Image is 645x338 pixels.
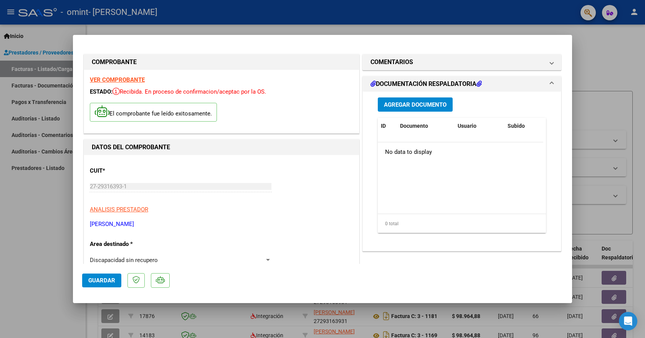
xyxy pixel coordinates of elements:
span: Guardar [88,277,115,284]
div: DOCUMENTACIÓN RESPALDATORIA [363,92,561,251]
span: Subido [508,123,525,129]
datatable-header-cell: Subido [504,118,543,134]
p: El comprobante fue leído exitosamente. [90,103,217,122]
span: ID [381,123,386,129]
h1: DOCUMENTACIÓN RESPALDATORIA [370,79,482,89]
datatable-header-cell: Acción [543,118,581,134]
strong: DATOS DEL COMPROBANTE [92,143,170,151]
span: Agregar Documento [384,101,447,108]
datatable-header-cell: Usuario [455,118,504,134]
span: Recibida. En proceso de confirmacion/aceptac por la OS. [112,88,266,95]
div: 0 total [378,214,546,233]
div: No data to display [378,142,543,162]
mat-expansion-panel-header: COMENTARIOS [363,54,561,70]
datatable-header-cell: Documento [397,118,455,134]
p: CUIT [90,167,169,175]
h1: COMENTARIOS [370,58,413,67]
strong: COMPROBANTE [92,58,137,66]
span: Documento [400,123,428,129]
span: ANALISIS PRESTADOR [90,206,148,213]
datatable-header-cell: ID [378,118,397,134]
button: Guardar [82,274,121,287]
span: ESTADO: [90,88,112,95]
span: Usuario [458,123,476,129]
a: VER COMPROBANTE [90,76,145,83]
div: Open Intercom Messenger [619,312,637,330]
button: Agregar Documento [378,97,453,112]
p: Area destinado * [90,240,169,249]
p: [PERSON_NAME] [90,220,353,229]
mat-expansion-panel-header: DOCUMENTACIÓN RESPALDATORIA [363,76,561,92]
span: Discapacidad sin recupero [90,257,158,264]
